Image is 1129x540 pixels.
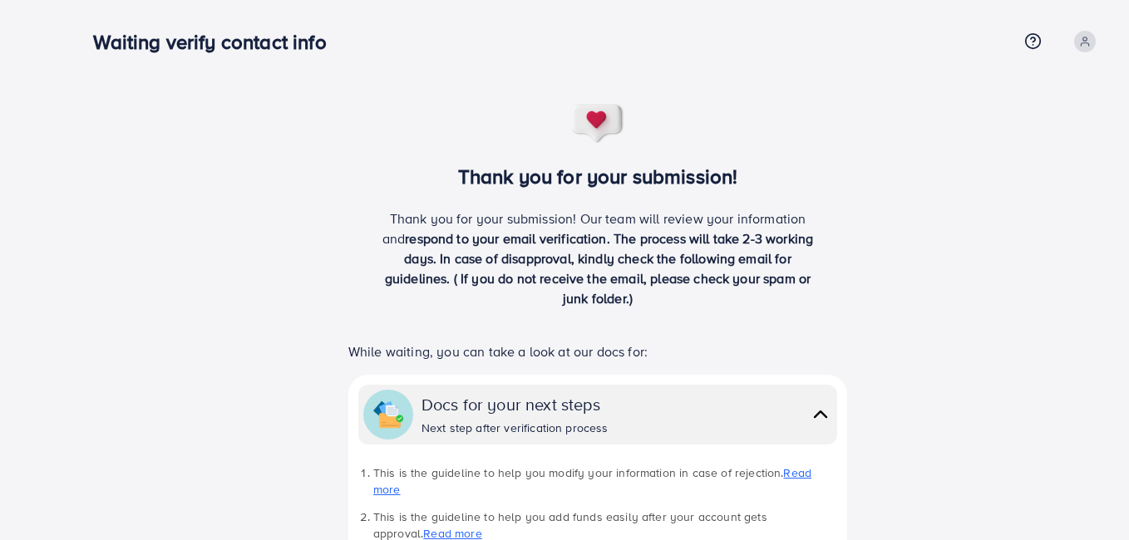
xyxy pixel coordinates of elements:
[321,164,875,189] h3: Thank you for your submission!
[570,103,625,145] img: success
[348,341,847,361] p: While waiting, you can take a look at our docs for:
[93,30,339,54] h3: Waiting verify contact info
[373,464,811,498] a: Read more
[809,402,832,426] img: collapse
[422,420,609,436] div: Next step after verification process
[373,400,403,430] img: collapse
[373,464,837,498] li: This is the guideline to help you modify your information in case of rejection.
[376,209,820,308] p: Thank you for your submission! Our team will review your information and
[422,392,609,416] div: Docs for your next steps
[385,229,814,307] span: respond to your email verification. The process will take 2-3 working days. In case of disapprova...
